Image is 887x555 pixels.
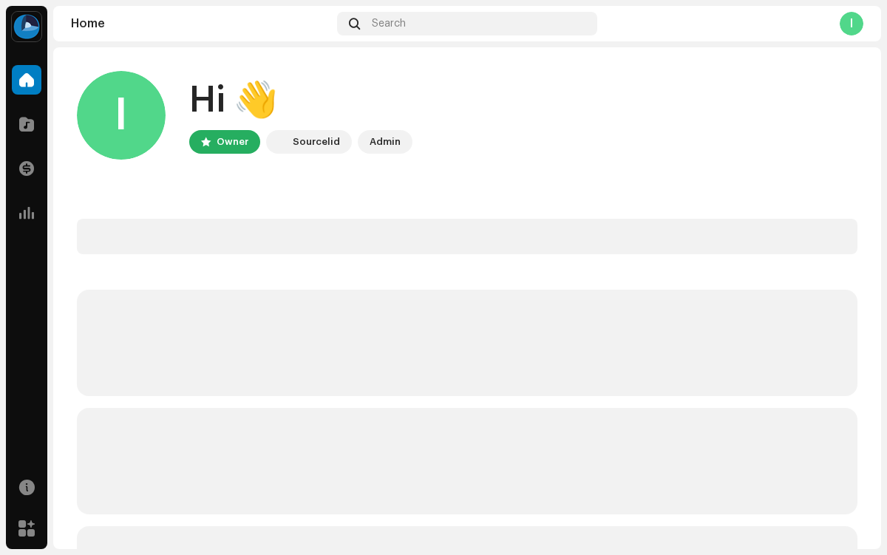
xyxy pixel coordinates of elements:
[217,133,248,151] div: Owner
[840,12,863,35] div: I
[370,133,401,151] div: Admin
[189,77,412,124] div: Hi 👋
[77,71,166,160] div: I
[12,12,41,41] img: 31a4402c-14a3-4296-bd18-489e15b936d7
[269,133,287,151] img: 31a4402c-14a3-4296-bd18-489e15b936d7
[71,18,331,30] div: Home
[372,18,406,30] span: Search
[293,133,340,151] div: Sourcelid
